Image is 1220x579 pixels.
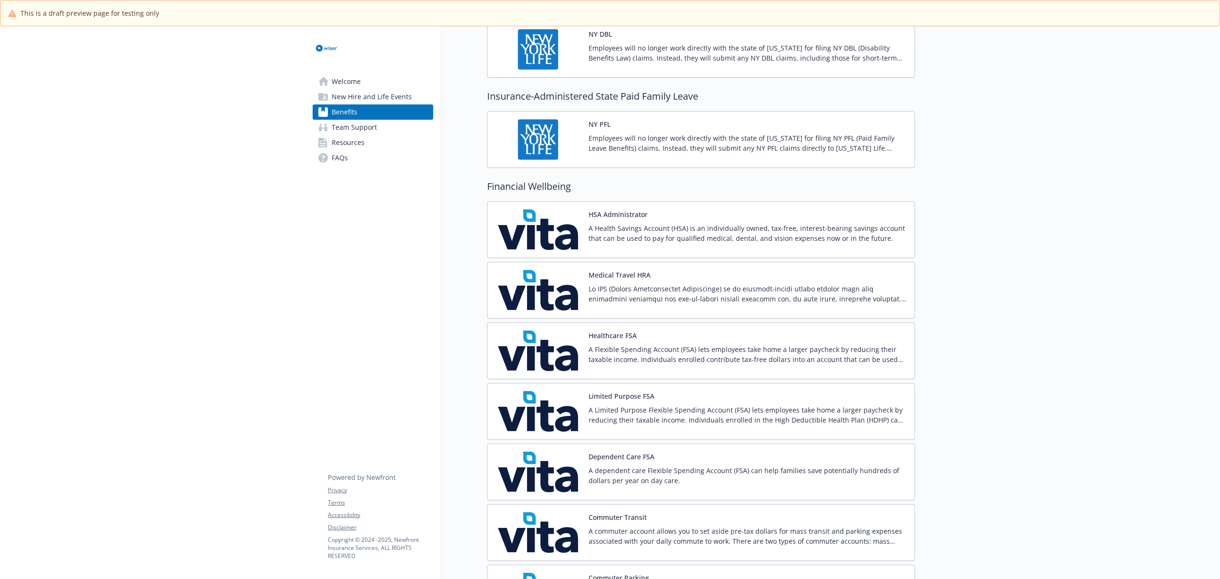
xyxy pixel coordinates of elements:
a: New Hire and Life Events [313,89,433,104]
img: New York Life Insurance Company carrier logo [495,119,581,160]
button: Medical Travel HRA [589,270,651,280]
p: Lo IPS (Dolors Ametconsectet Adipiscinge) se do eiusmodt-incidi utlabo etdolor magn aliq enimadmi... [589,284,907,304]
span: Welcome [332,74,361,89]
a: Disclaimer [328,523,433,532]
span: FAQs [332,150,348,165]
img: Vita Administrations Company (TPA) carrier logo [495,452,581,492]
button: Healthcare FSA [589,331,637,341]
p: A Limited Purpose Flexible Spending Account (FSA) lets employees take home a larger paycheck by r... [589,405,907,425]
a: Welcome [313,74,433,89]
span: New Hire and Life Events [332,89,412,104]
a: Accessibility [328,511,433,519]
a: Benefits [313,104,433,120]
img: New York Life Insurance Company carrier logo [495,29,581,70]
img: Vita Administrations Company (TPA) carrier logo [495,270,581,310]
img: Vita Administrations Company (TPA) carrier logo [495,209,581,250]
span: Resources [332,135,365,150]
img: Vita Administrations Company (TPA) carrier logo [495,331,581,371]
span: Benefits [332,104,357,120]
p: Employees will no longer work directly with the state of [US_STATE] for filing NY PFL (Paid Famil... [589,133,907,153]
button: Dependent Care FSA [589,452,654,462]
img: Vita Administrations Company (TPA) carrier logo [495,391,581,432]
button: HSA Administrator [589,209,648,219]
a: Privacy [328,486,433,495]
a: Terms [328,498,433,507]
p: A Flexible Spending Account (FSA) lets employees take home a larger paycheck by reducing their ta... [589,344,907,364]
h2: Insurance-Administered State Paid Family Leave [487,89,915,103]
p: Employees will no longer work directly with the state of [US_STATE] for filing NY DBL (Disability... [589,43,907,63]
button: Limited Purpose FSA [589,391,654,401]
p: A dependent care Flexible Spending Account (FSA) can help families save potentially hundreds of d... [589,465,907,486]
span: Team Support [332,120,377,135]
h2: Financial Wellbeing [487,179,915,194]
a: FAQs [313,150,433,165]
button: NY PFL [589,119,610,129]
p: A commuter account allows you to set aside pre-tax dollars for mass transit and parking expenses ... [589,526,907,546]
button: Commuter Transit [589,512,647,522]
a: Team Support [313,120,433,135]
a: Resources [313,135,433,150]
button: NY DBL [589,29,612,39]
p: Copyright © 2024 - 2025 , Newfront Insurance Services, ALL RIGHTS RESERVED [328,536,433,560]
p: A Health Savings Account (HSA) is an individually owned, tax-free, interest-bearing savings accou... [589,223,907,243]
img: Vita Administrations Company (TPA) carrier logo [495,512,581,553]
span: This is a draft preview page for testing only [20,8,159,18]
